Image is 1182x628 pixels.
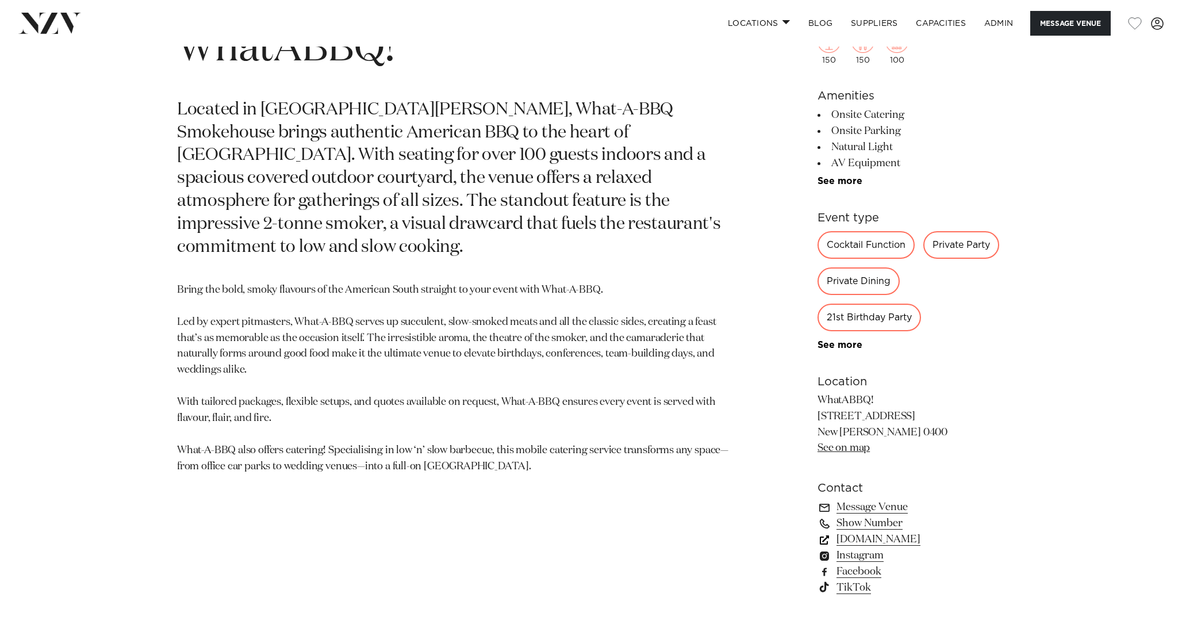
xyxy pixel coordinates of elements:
[177,99,736,259] p: Located in [GEOGRAPHIC_DATA][PERSON_NAME], What-A-BBQ Smokehouse brings authentic American BBQ to...
[818,499,1005,515] a: Message Venue
[818,443,870,453] a: See on map
[818,480,1005,497] h6: Contact
[818,531,1005,547] a: [DOMAIN_NAME]
[851,30,874,64] div: 150
[818,515,1005,531] a: Show Number
[818,87,1005,105] h6: Amenities
[818,231,915,259] div: Cocktail Function
[818,564,1005,580] a: Facebook
[907,11,975,36] a: Capacities
[818,373,1005,390] h6: Location
[177,23,736,76] h1: WhatABBQ!
[818,107,1005,123] li: Onsite Catering
[18,13,81,33] img: nzv-logo.png
[885,30,908,64] div: 100
[818,209,1005,227] h6: Event type
[1030,11,1111,36] button: Message Venue
[975,11,1022,36] a: ADMIN
[842,11,907,36] a: SUPPLIERS
[799,11,842,36] a: BLOG
[818,393,1005,457] p: WhatABBQ! [STREET_ADDRESS] New [PERSON_NAME] 0400
[719,11,799,36] a: Locations
[818,139,1005,155] li: Natural Light
[818,155,1005,171] li: AV Equipment
[818,304,921,331] div: 21st Birthday Party
[177,282,736,475] p: Bring the bold, smoky flavours of the American South straight to your event with What-A-BBQ. Led ...
[818,123,1005,139] li: Onsite Parking
[818,267,900,295] div: Private Dining
[818,580,1005,596] a: TikTok
[923,231,999,259] div: Private Party
[818,30,841,64] div: 150
[818,547,1005,564] a: Instagram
